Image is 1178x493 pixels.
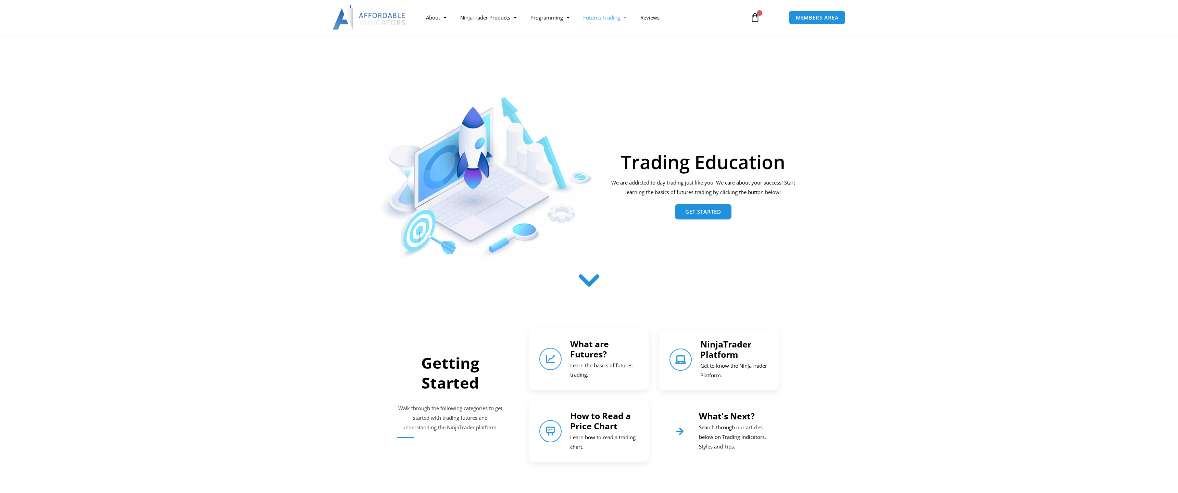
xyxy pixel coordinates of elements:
p: Learn the basics of futures trading. [570,361,639,380]
p: Get to know the NinjaTrader Platform. [700,361,769,380]
a: NinjaTrader Platform [700,338,751,360]
nav: Menu [419,10,742,25]
img: AdobeStock 293954085 1 Converted | Affordable Indicators – NinjaTrader [378,97,593,260]
a: What are Futures? [570,338,609,360]
a: How to Read a Price Chart [539,420,562,442]
a: NinjaTrader Products [453,10,524,25]
span: Get Started [685,209,721,214]
a: What's Next? [699,410,755,422]
a: Programming [524,10,576,25]
a: How to Read a Price Chart [570,410,631,432]
span: 0 [757,10,762,16]
a: What are Futures? [539,348,562,370]
a: Futures Trading [576,10,634,25]
p: Walk through the following categories to get started with trading futures and understanding the N... [397,404,503,432]
h2: Getting Started [397,353,503,393]
p: Search through our articles below on Trading Indicators, Styles and Tips. [699,423,769,452]
a: Get Started [675,204,731,219]
a: NinjaTrader Platform [669,349,692,371]
span: MEMBERS AREA [796,15,839,20]
a: MEMBERS AREA [789,11,846,25]
h1: Trading Education [607,152,800,171]
a: What's Next? [669,421,690,442]
a: About [419,10,453,25]
p: Learn how to read a trading chart. [570,433,639,452]
img: LogoAI | Affordable Indicators – NinjaTrader [333,5,406,30]
p: We are addicted to day trading just like you. We care about your success! Start learning the basi... [607,178,800,197]
a: Reviews [634,10,666,25]
a: 0 [740,8,770,27]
